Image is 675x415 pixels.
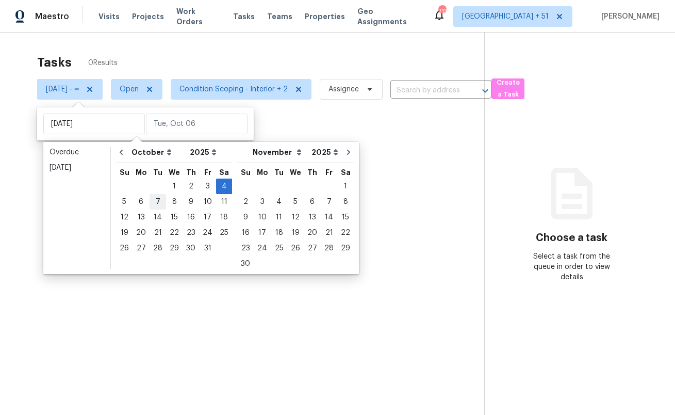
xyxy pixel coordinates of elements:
div: 29 [166,241,183,256]
div: Thu Oct 09 2025 [183,194,199,210]
div: 21 [321,226,337,240]
div: Tue Nov 11 2025 [271,210,287,225]
abbr: Sunday [120,169,129,176]
div: 2 [237,195,254,209]
div: Fri Nov 14 2025 [321,210,337,225]
div: Fri Oct 03 2025 [199,179,216,194]
div: 15 [166,210,183,225]
div: 27 [304,241,321,256]
abbr: Saturday [219,169,229,176]
select: Year [187,145,219,160]
div: Wed Oct 08 2025 [166,194,183,210]
div: Tue Nov 25 2025 [271,241,287,256]
div: Wed Oct 22 2025 [166,225,183,241]
div: Tue Oct 28 2025 [150,241,166,256]
div: 2 [183,179,199,194]
div: 27 [133,241,150,256]
div: 15 [337,210,354,225]
div: Thu Oct 02 2025 [183,179,199,194]
abbr: Thursday [186,169,196,176]
div: Sun Nov 09 2025 [237,210,254,225]
div: 28 [321,241,337,256]
button: Go to next month [341,142,356,163]
div: Mon Nov 10 2025 [254,210,271,225]
div: 5 [287,195,304,209]
div: 25 [216,226,232,240]
div: 7 [321,195,337,209]
div: 6 [304,195,321,209]
input: Tue, Oct 06 [146,114,248,134]
div: Fri Nov 28 2025 [321,241,337,256]
abbr: Wednesday [290,169,301,176]
div: 22 [337,226,354,240]
div: 26 [287,241,304,256]
div: 4 [271,195,287,209]
div: 23 [237,241,254,256]
div: 14 [150,210,166,225]
div: 21 [150,226,166,240]
div: 22 [166,226,183,240]
div: Wed Oct 01 2025 [166,179,183,194]
div: Sat Oct 04 2025 [216,179,232,194]
div: Tue Oct 14 2025 [150,210,166,225]
div: Wed Oct 29 2025 [166,241,183,256]
div: 3 [199,179,216,194]
div: Tue Oct 21 2025 [150,225,166,241]
div: Mon Nov 24 2025 [254,241,271,256]
div: 28 [150,241,166,256]
div: 31 [199,241,216,256]
div: 16 [183,210,199,225]
div: Fri Nov 21 2025 [321,225,337,241]
div: 12 [287,210,304,225]
div: 24 [199,226,216,240]
div: 18 [216,210,232,225]
div: 9 [183,195,199,209]
abbr: Saturday [341,169,351,176]
div: 10 [254,210,271,225]
button: Go to previous month [113,142,129,163]
div: 17 [199,210,216,225]
div: Sun Oct 05 2025 [116,194,133,210]
div: Sun Nov 16 2025 [237,225,254,241]
div: Sun Nov 23 2025 [237,241,254,256]
div: 30 [237,257,254,271]
div: Wed Oct 15 2025 [166,210,183,225]
div: Thu Nov 06 2025 [304,194,321,210]
input: Start date [43,114,145,134]
div: Wed Nov 05 2025 [287,194,304,210]
div: 7 [150,195,166,209]
div: 12 [116,210,133,225]
div: Sat Oct 25 2025 [216,225,232,241]
div: Mon Oct 27 2025 [133,241,150,256]
div: Sat Oct 11 2025 [216,194,232,210]
div: 9 [237,210,254,225]
div: Thu Oct 23 2025 [183,225,199,241]
div: Wed Nov 26 2025 [287,241,304,256]
div: Sat Nov 22 2025 [337,225,354,241]
div: Mon Oct 20 2025 [133,225,150,241]
div: 16 [237,226,254,240]
div: 11 [216,195,232,209]
abbr: Monday [257,169,268,176]
div: Tue Nov 18 2025 [271,225,287,241]
div: 713 [438,6,446,17]
div: Sun Nov 02 2025 [237,194,254,210]
div: Thu Nov 13 2025 [304,210,321,225]
div: 17 [254,226,271,240]
abbr: Monday [136,169,147,176]
div: Fri Oct 31 2025 [199,241,216,256]
div: Fri Oct 24 2025 [199,225,216,241]
div: Mon Oct 13 2025 [133,210,150,225]
div: 13 [133,210,150,225]
div: Thu Oct 30 2025 [183,241,199,256]
div: Overdue [50,147,104,157]
div: Sat Nov 15 2025 [337,210,354,225]
div: [DATE] [50,163,104,173]
div: 13 [304,210,321,225]
div: Fri Oct 17 2025 [199,210,216,225]
select: Year [309,145,341,160]
abbr: Thursday [307,169,317,176]
div: Sat Nov 08 2025 [337,194,354,210]
div: Sat Oct 18 2025 [216,210,232,225]
abbr: Tuesday [153,169,162,176]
